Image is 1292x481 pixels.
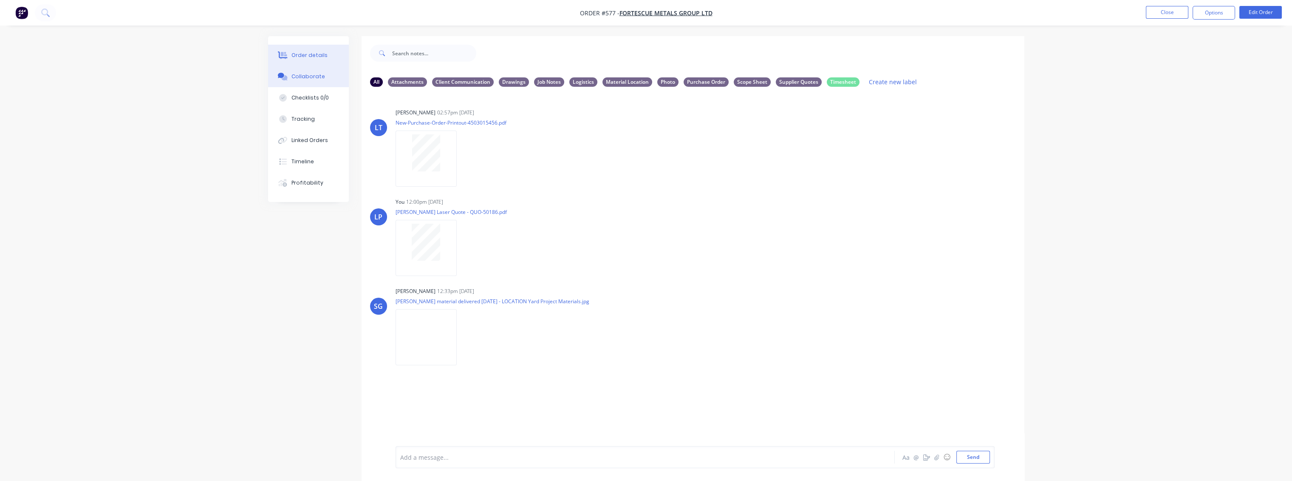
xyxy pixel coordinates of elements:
button: Linked Orders [268,130,349,151]
button: Send [956,451,990,464]
div: Purchase Order [684,77,729,87]
div: Scope Sheet [734,77,771,87]
div: 12:00pm [DATE] [406,198,443,206]
button: Aa [901,452,911,462]
div: Job Notes [534,77,564,87]
div: Tracking [291,115,315,123]
div: Timesheet [827,77,859,87]
div: Photo [657,77,679,87]
div: Client Communication [432,77,494,87]
div: [PERSON_NAME] [396,287,435,295]
span: Order #577 - [580,9,619,17]
p: [PERSON_NAME] material delivered [DATE] - LOCATION Yard Project Materials.jpg [396,298,589,305]
button: Order details [268,45,349,66]
button: ☺ [942,452,952,462]
div: 02:57pm [DATE] [437,109,474,117]
div: Material Location [602,77,652,87]
div: LT [375,122,382,133]
button: Collaborate [268,66,349,87]
div: 12:33pm [DATE] [437,287,474,295]
p: New-Purchase-Order-Printout-4503015456.pdf [396,119,506,126]
div: Supplier Quotes [776,77,822,87]
div: All [370,77,383,87]
div: [PERSON_NAME] [396,109,435,117]
button: Create new label [865,76,922,88]
div: LP [374,212,382,222]
div: Collaborate [291,73,325,80]
input: Search notes... [392,45,476,62]
div: Profitability [291,179,323,187]
div: You [396,198,404,206]
p: [PERSON_NAME] Laser Quote - QUO-50186.pdf [396,208,507,216]
button: @ [911,452,922,462]
button: Timeline [268,151,349,172]
div: SG [374,301,383,311]
img: Factory [15,6,28,19]
div: Linked Orders [291,137,328,144]
a: FORTESCUE METALS GROUP LTD [619,9,712,17]
button: Close [1146,6,1188,19]
button: Tracking [268,108,349,130]
div: Logistics [569,77,597,87]
div: Order details [291,51,328,59]
div: Checklists 0/0 [291,94,329,102]
button: Profitability [268,172,349,194]
button: Options [1193,6,1235,20]
div: Attachments [388,77,427,87]
button: Checklists 0/0 [268,87,349,108]
button: Edit Order [1239,6,1282,19]
div: Drawings [499,77,529,87]
div: Timeline [291,158,314,165]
